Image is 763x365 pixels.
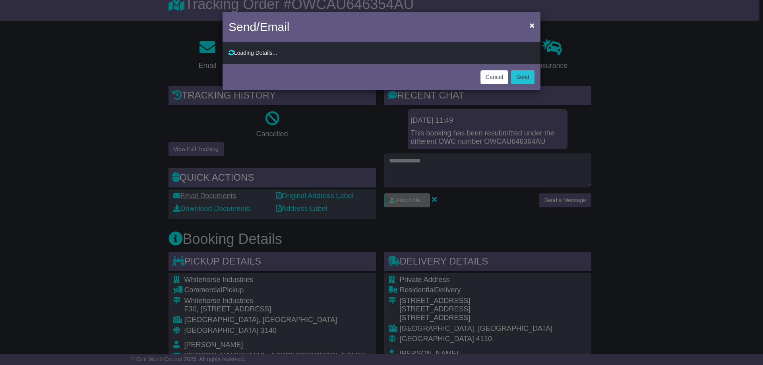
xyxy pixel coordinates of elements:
button: Send [511,70,534,84]
div: Loading Details... [229,50,534,56]
h4: Send/Email [229,18,289,36]
span: × [530,21,534,30]
button: Cancel [480,70,508,84]
button: Close [526,17,538,33]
